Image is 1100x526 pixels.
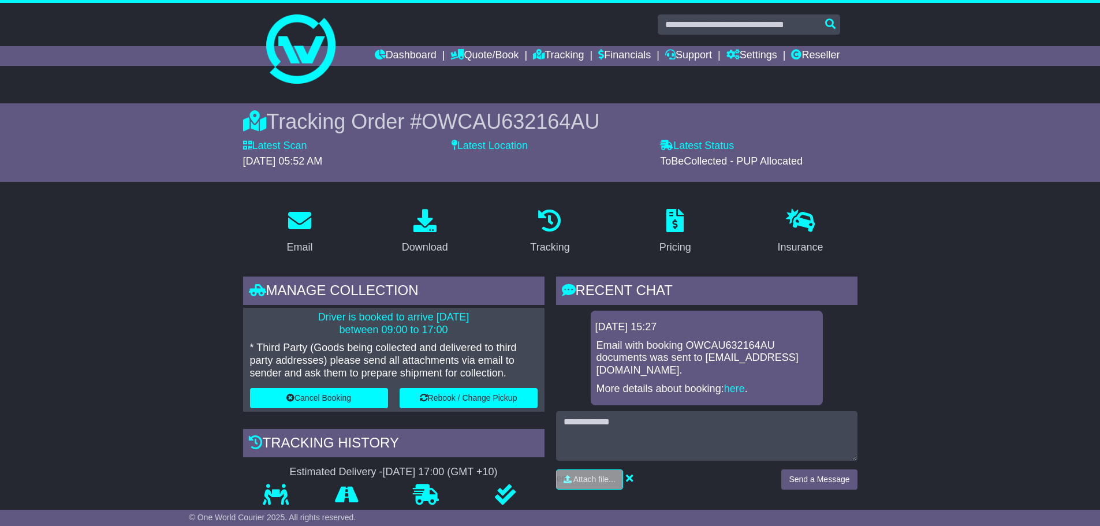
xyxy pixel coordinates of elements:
[286,240,312,255] div: Email
[243,466,545,479] div: Estimated Delivery -
[243,277,545,308] div: Manage collection
[450,46,519,66] a: Quote/Book
[596,340,817,377] p: Email with booking OWCAU632164AU documents was sent to [EMAIL_ADDRESS][DOMAIN_NAME].
[383,466,498,479] div: [DATE] 17:00 (GMT +10)
[726,46,777,66] a: Settings
[243,155,323,167] span: [DATE] 05:52 AM
[250,311,538,336] p: Driver is booked to arrive [DATE] between 09:00 to 17:00
[665,46,712,66] a: Support
[596,383,817,396] p: More details about booking: .
[660,155,803,167] span: ToBeCollected - PUP Allocated
[375,46,437,66] a: Dashboard
[556,277,857,308] div: RECENT CHAT
[533,46,584,66] a: Tracking
[394,205,456,259] a: Download
[523,205,577,259] a: Tracking
[422,110,599,133] span: OWCAU632164AU
[243,109,857,134] div: Tracking Order #
[659,240,691,255] div: Pricing
[652,205,699,259] a: Pricing
[770,205,831,259] a: Insurance
[250,342,538,379] p: * Third Party (Goods being collected and delivered to third party addresses) please send all atta...
[243,429,545,460] div: Tracking history
[189,513,356,522] span: © One World Courier 2025. All rights reserved.
[778,240,823,255] div: Insurance
[279,205,320,259] a: Email
[595,321,818,334] div: [DATE] 15:27
[250,388,388,408] button: Cancel Booking
[781,469,857,490] button: Send a Message
[402,240,448,255] div: Download
[724,383,745,394] a: here
[452,140,528,152] label: Latest Location
[243,140,307,152] label: Latest Scan
[598,46,651,66] a: Financials
[400,388,538,408] button: Rebook / Change Pickup
[660,140,734,152] label: Latest Status
[791,46,840,66] a: Reseller
[530,240,569,255] div: Tracking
